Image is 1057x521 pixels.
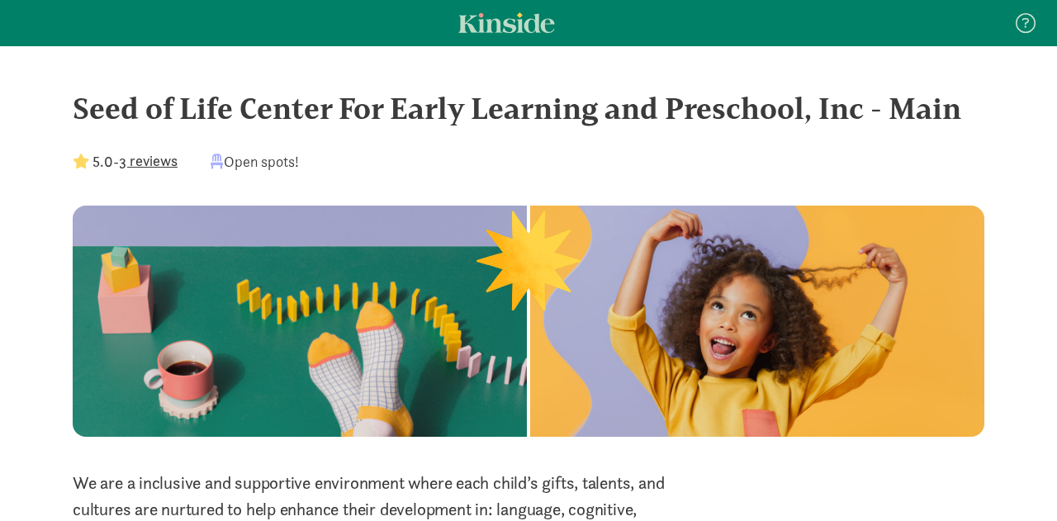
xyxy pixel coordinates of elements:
[211,150,299,173] div: Open spots!
[92,152,113,171] strong: 5.0
[458,12,555,33] a: Kinside
[119,149,178,172] button: 3 reviews
[73,150,178,173] div: -
[73,86,984,130] div: Seed of Life Center For Early Learning and Preschool, Inc - Main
